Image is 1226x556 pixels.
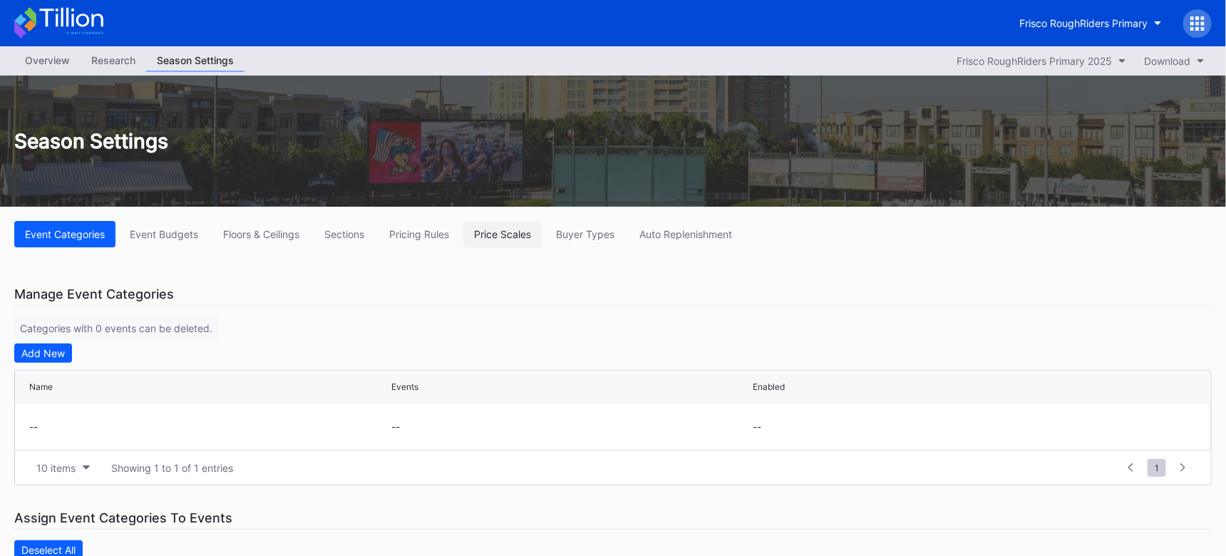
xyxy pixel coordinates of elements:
div: Event Categories [25,228,105,240]
div: Enabled [753,381,785,392]
div: -- [391,421,750,433]
div: Download [1144,55,1190,67]
div: Price Scales [474,228,531,240]
button: 10 items [29,458,97,478]
button: Frisco RoughRiders Primary 2025 [949,51,1133,71]
button: Price Scales [463,221,542,247]
div: Events [391,381,418,392]
div: Event Budgets [130,228,198,240]
div: Name [29,381,53,392]
div: Overview [14,50,81,71]
div: Manage Event Categories [14,283,1212,306]
div: Frisco RoughRiders Primary [1019,17,1148,29]
div: Buyer Types [556,228,614,240]
button: Pricing Rules [378,221,460,247]
div: Auto Replenishment [639,228,732,240]
button: Event Budgets [119,221,209,247]
div: Floors & Ceilings [223,228,299,240]
button: Sections [314,221,375,247]
button: Floors & Ceilings [212,221,310,247]
button: Add New [14,344,72,363]
div: -- [29,421,388,433]
div: -- [753,421,761,433]
button: Download [1137,51,1212,71]
div: Showing 1 to 1 of 1 entries [111,462,233,474]
div: Assign Event Categories To Events [14,507,1212,530]
button: Buyer Types [545,221,625,247]
div: Pricing Rules [389,228,449,240]
a: Season Settings [146,50,244,72]
button: Frisco RoughRiders Primary [1009,10,1173,36]
div: Sections [324,228,364,240]
div: Frisco RoughRiders Primary 2025 [957,55,1112,67]
a: Overview [14,50,81,72]
div: 10 items [36,462,76,474]
button: Event Categories [14,221,115,247]
span: 1 [1148,459,1166,477]
div: Research [81,50,146,71]
div: Add New [21,347,65,359]
a: Research [81,50,146,72]
div: Deselect All [21,544,76,556]
div: Categories with 0 events can be deleted. [14,316,218,340]
button: Auto Replenishment [629,221,743,247]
